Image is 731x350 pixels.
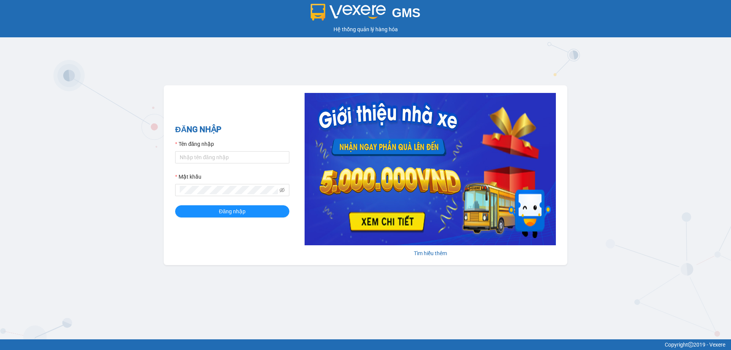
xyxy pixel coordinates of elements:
a: GMS [311,11,421,18]
span: Đăng nhập [219,207,246,216]
img: banner-0 [305,93,556,245]
label: Tên đăng nhập [175,140,214,148]
button: Đăng nhập [175,205,289,217]
div: Hệ thống quản lý hàng hóa [2,25,729,34]
span: GMS [392,6,420,20]
input: Tên đăng nhập [175,151,289,163]
span: copyright [688,342,693,347]
img: logo 2 [311,4,386,21]
label: Mật khẩu [175,173,201,181]
span: eye-invisible [279,187,285,193]
div: Tìm hiểu thêm [305,249,556,257]
h2: ĐĂNG NHẬP [175,123,289,136]
div: Copyright 2019 - Vexere [6,340,725,349]
input: Mật khẩu [180,186,278,194]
